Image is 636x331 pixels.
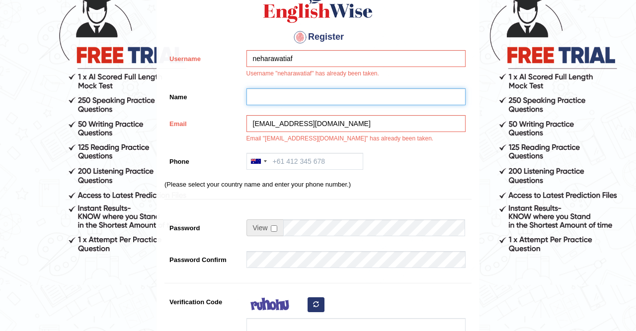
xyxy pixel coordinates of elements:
[164,50,241,64] label: Username
[164,293,241,307] label: Verification Code
[164,251,241,265] label: Password Confirm
[164,219,241,233] label: Password
[164,115,241,129] label: Email
[271,225,277,232] input: Show/Hide Password
[164,180,472,189] p: (Please select your country name and enter your phone number.)
[246,153,363,170] input: +61 412 345 678
[164,153,241,166] label: Phone
[247,153,270,169] div: Australia: +61
[164,29,472,45] h4: Register
[164,88,241,102] label: Name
